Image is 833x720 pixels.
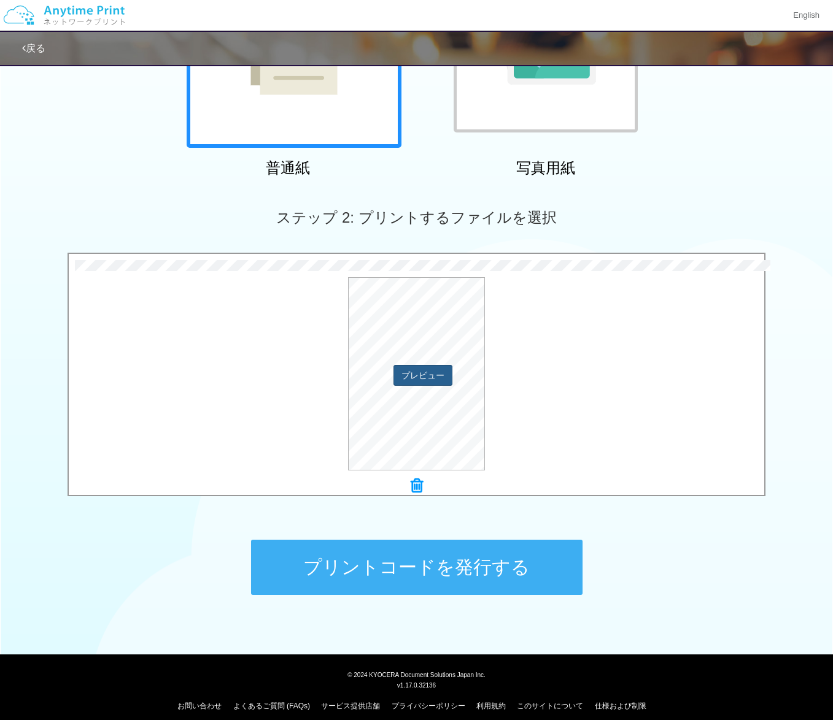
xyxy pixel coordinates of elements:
[321,702,380,710] a: サービス提供店舗
[392,702,465,710] a: プライバシーポリシー
[233,702,310,710] a: よくあるご質問 (FAQs)
[476,702,506,710] a: 利用規約
[347,670,486,678] span: © 2024 KYOCERA Document Solutions Japan Inc.
[393,365,452,386] button: プレビュー
[595,702,646,710] a: 仕様および制限
[177,702,222,710] a: お問い合わせ
[438,160,653,176] h2: 写真用紙
[180,160,395,176] h2: 普通紙
[276,209,556,226] span: ステップ 2: プリントするファイルを選択
[517,702,583,710] a: このサイトについて
[251,540,583,595] button: プリントコードを発行する
[22,43,45,53] a: 戻る
[397,681,436,689] span: v1.17.0.32136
